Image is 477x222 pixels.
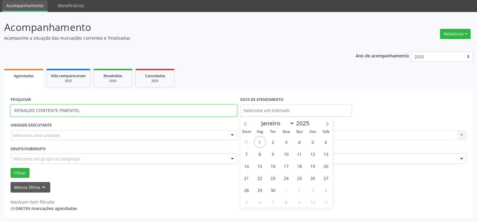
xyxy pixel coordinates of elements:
button: Relatórios [440,29,471,39]
button: Filtrar [11,168,29,178]
span: Outubro 3, 2025 [307,184,319,196]
span: Setembro 15, 2025 [254,160,266,172]
span: Setembro 28, 2025 [241,184,252,196]
span: Outubro 1, 2025 [280,184,292,196]
input: Nome, código do beneficiário ou CPF [11,105,237,117]
span: Setembro 13, 2025 [320,148,332,160]
span: Outubro 8, 2025 [280,196,292,208]
label: PESQUISAR [11,95,31,105]
span: Setembro 29, 2025 [254,184,266,196]
div: 2025 [98,79,128,83]
div: 2025 [140,79,170,83]
span: Setembro 11, 2025 [294,148,305,160]
div: Nenhum item filtrado [11,199,77,205]
div: 2025 [51,79,86,83]
span: Outubro 2, 2025 [294,184,305,196]
span: Qua [280,130,293,134]
span: Setembro 26, 2025 [307,172,319,184]
span: Selecione uma unidade [13,132,60,138]
span: Setembro 30, 2025 [267,184,279,196]
select: Month [259,119,295,127]
span: Setembro 2, 2025 [267,136,279,148]
span: Setembro 8, 2025 [254,148,266,160]
span: Outubro 11, 2025 [320,196,332,208]
span: Outubro 6, 2025 [254,196,266,208]
span: Setembro 1, 2025 [254,136,266,148]
span: Setembro 17, 2025 [280,160,292,172]
strong: 346194 marcações agendadas [16,205,77,211]
span: Outubro 4, 2025 [320,184,332,196]
a: Acompanhamento [2,0,48,12]
span: Setembro 3, 2025 [280,136,292,148]
span: Setembro 27, 2025 [320,172,332,184]
input: Year [294,119,314,127]
a: Beneficiários [54,0,88,11]
p: Acompanhe a situação das marcações correntes e finalizadas [4,35,332,41]
span: Setembro 9, 2025 [267,148,279,160]
span: Selecione um grupo ou subgrupo [13,156,80,162]
span: Setembro 20, 2025 [320,160,332,172]
button: Menos filtroskeyboard_arrow_up [11,182,50,193]
span: Setembro 10, 2025 [280,148,292,160]
span: Setembro 14, 2025 [241,160,252,172]
span: Setembro 25, 2025 [294,172,305,184]
span: Cancelados [145,73,165,78]
span: Setembro 23, 2025 [267,172,279,184]
label: DATA DE ATENDIMENTO [240,95,283,105]
span: Setembro 5, 2025 [307,136,319,148]
span: Resolvidos [104,73,122,78]
input: Selecione um intervalo [240,105,352,117]
span: Qui [293,130,306,134]
span: Não compareceram [51,73,86,78]
span: Sex [306,130,319,134]
span: Setembro 21, 2025 [241,172,252,184]
span: Setembro 6, 2025 [320,136,332,148]
span: Setembro 19, 2025 [307,160,319,172]
span: Agosto 31, 2025 [241,136,252,148]
span: Outubro 9, 2025 [294,196,305,208]
i: keyboard_arrow_up [40,184,47,190]
div: de [11,205,77,211]
p: Acompanhamento [4,20,332,35]
span: Sáb [319,130,333,134]
span: Outubro 10, 2025 [307,196,319,208]
span: Dom [240,130,253,134]
span: Outubro 5, 2025 [241,196,252,208]
span: Setembro 7, 2025 [241,148,252,160]
span: Setembro 24, 2025 [280,172,292,184]
p: Ano de acompanhamento [356,52,409,59]
span: Seg [253,130,266,134]
label: UNIDADE EXECUTANTE [11,121,52,130]
span: Setembro 12, 2025 [307,148,319,160]
span: Setembro 16, 2025 [267,160,279,172]
span: Setembro 4, 2025 [294,136,305,148]
span: Setembro 18, 2025 [294,160,305,172]
span: Setembro 22, 2025 [254,172,266,184]
span: Agendados [14,73,34,78]
label: Grupo/Subgrupo [11,144,46,154]
span: Outubro 7, 2025 [267,196,279,208]
span: Ter [266,130,280,134]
